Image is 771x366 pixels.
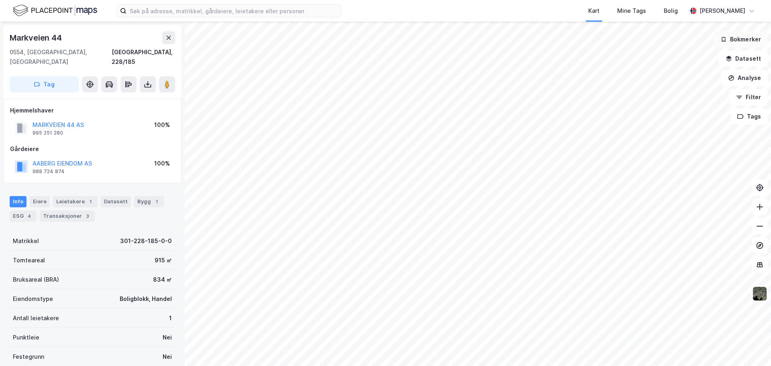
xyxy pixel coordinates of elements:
[33,168,65,175] div: 988 724 874
[84,212,92,220] div: 3
[10,144,175,154] div: Gårdeiere
[617,6,646,16] div: Mine Tags
[25,212,33,220] div: 4
[10,31,63,44] div: Markveien 44
[13,236,39,246] div: Matrikkel
[10,47,112,67] div: 0554, [GEOGRAPHIC_DATA], [GEOGRAPHIC_DATA]
[10,106,175,115] div: Hjemmelshaver
[153,275,172,284] div: 834 ㎡
[13,294,53,304] div: Eiendomstype
[101,196,131,207] div: Datasett
[729,89,768,105] button: Filter
[153,198,161,206] div: 1
[13,333,39,342] div: Punktleie
[155,256,172,265] div: 915 ㎡
[10,196,27,207] div: Info
[163,352,172,362] div: Nei
[664,6,678,16] div: Bolig
[752,286,767,301] img: 9k=
[13,4,97,18] img: logo.f888ab2527a4732fd821a326f86c7f29.svg
[126,5,341,17] input: Søk på adresse, matrikkel, gårdeiere, leietakere eller personer
[120,294,172,304] div: Boligblokk, Handel
[30,196,50,207] div: Eiere
[10,76,79,92] button: Tag
[700,6,745,16] div: [PERSON_NAME]
[154,159,170,168] div: 100%
[13,256,45,265] div: Tomteareal
[714,31,768,47] button: Bokmerker
[10,211,37,222] div: ESG
[120,236,172,246] div: 301-228-185-0-0
[86,198,94,206] div: 1
[154,120,170,130] div: 100%
[719,51,768,67] button: Datasett
[33,130,63,136] div: 995 251 280
[588,6,600,16] div: Kart
[13,352,44,362] div: Festegrunn
[13,275,59,284] div: Bruksareal (BRA)
[721,70,768,86] button: Analyse
[13,313,59,323] div: Antall leietakere
[40,211,95,222] div: Transaksjoner
[163,333,172,342] div: Nei
[731,327,771,366] iframe: Chat Widget
[731,327,771,366] div: Kontrollprogram for chat
[730,108,768,125] button: Tags
[53,196,98,207] div: Leietakere
[134,196,164,207] div: Bygg
[169,313,172,323] div: 1
[112,47,175,67] div: [GEOGRAPHIC_DATA], 228/185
